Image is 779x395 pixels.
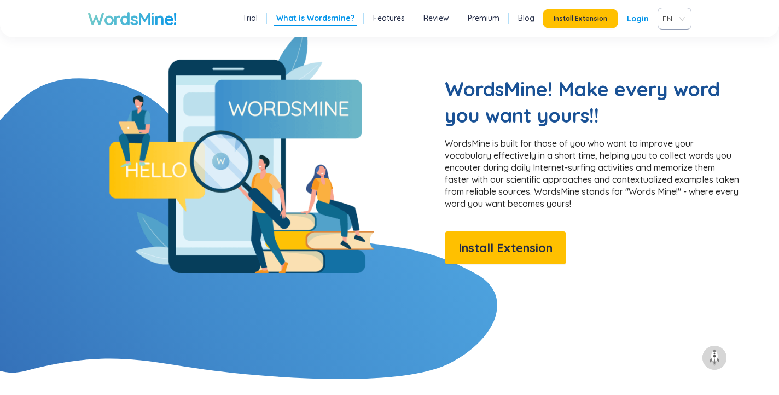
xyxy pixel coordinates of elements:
[88,8,177,30] a: WordsMine!
[518,13,534,24] a: Blog
[468,13,499,24] a: Premium
[423,13,449,24] a: Review
[445,137,740,210] p: WordsMine is built for those of you who want to improve your vocabulary effectively in a short ti...
[242,13,258,24] a: Trial
[373,13,405,24] a: Features
[662,10,682,27] span: VIE
[445,231,566,264] button: Install Extension
[276,13,354,24] a: What is Wordsmine?
[109,27,374,273] img: What's WordsMine!
[543,9,618,28] button: Install Extension
[706,349,723,367] img: to top
[458,239,553,258] span: Install Extension
[445,76,740,129] h2: WordsMine! Make every word you want yours!!
[554,14,607,23] span: Install Extension
[627,9,649,28] a: Login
